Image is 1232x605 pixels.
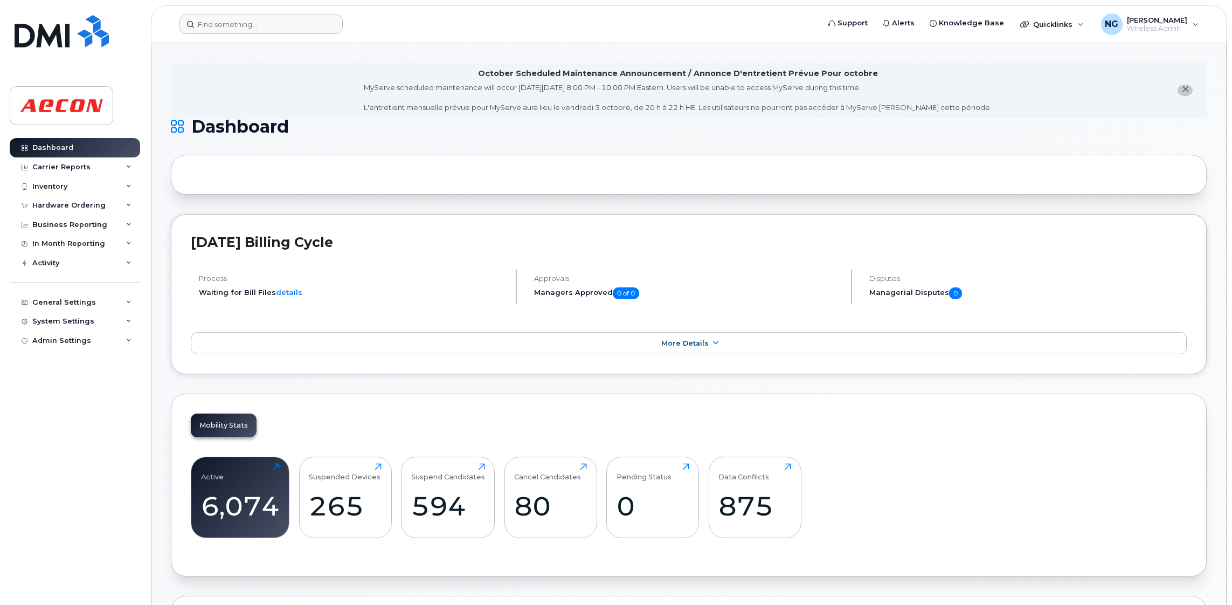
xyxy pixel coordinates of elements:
[199,274,507,283] h4: Process
[411,463,485,532] a: Suspend Candidates594
[201,463,224,481] div: Active
[201,463,280,532] a: Active6,074
[718,490,791,522] div: 875
[191,234,1187,250] h2: [DATE] Billing Cycle
[718,463,791,532] a: Data Conflicts875
[478,68,878,79] div: October Scheduled Maintenance Announcement / Annonce D'entretient Prévue Pour octobre
[276,288,302,297] a: details
[201,490,280,522] div: 6,074
[718,463,769,481] div: Data Conflicts
[364,82,992,113] div: MyServe scheduled maintenance will occur [DATE][DATE] 8:00 PM - 10:00 PM Eastern. Users will be u...
[199,287,507,298] li: Waiting for Bill Files
[1178,85,1193,96] button: close notification
[309,463,380,481] div: Suspended Devices
[411,490,485,522] div: 594
[191,119,289,135] span: Dashboard
[617,463,689,532] a: Pending Status0
[617,463,672,481] div: Pending Status
[613,287,639,299] span: 0 of 0
[949,287,962,299] span: 0
[514,463,587,532] a: Cancel Candidates80
[514,463,581,481] div: Cancel Candidates
[514,490,587,522] div: 80
[617,490,689,522] div: 0
[661,339,709,347] span: More Details
[869,274,1187,283] h4: Disputes
[534,287,842,299] h5: Managers Approved
[869,287,1187,299] h5: Managerial Disputes
[411,463,485,481] div: Suspend Candidates
[309,463,382,532] a: Suspended Devices265
[309,490,382,522] div: 265
[534,274,842,283] h4: Approvals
